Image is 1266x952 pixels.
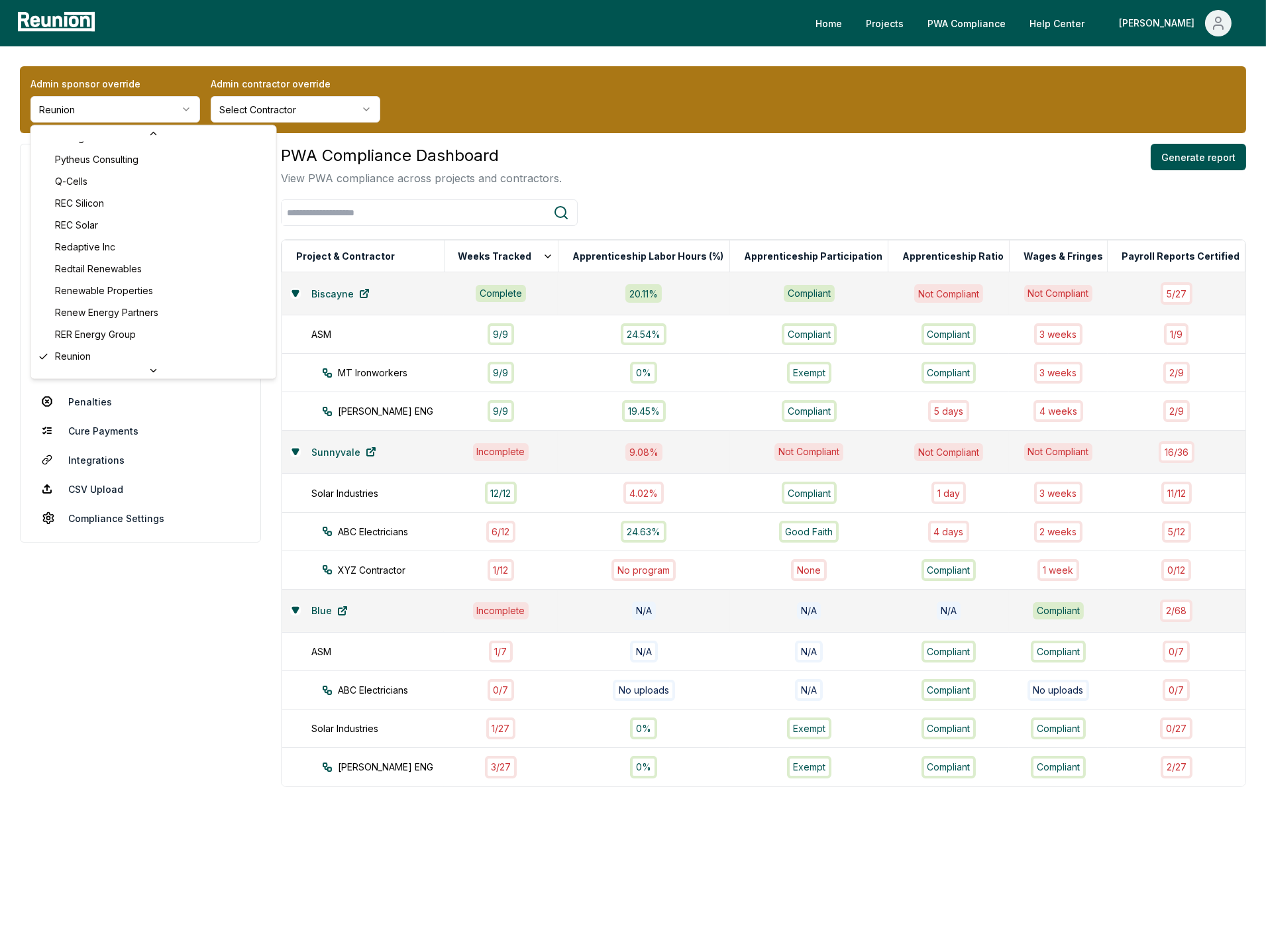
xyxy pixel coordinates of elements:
[55,174,87,188] span: Q-Cells
[55,349,91,363] span: Reunion
[55,218,98,232] span: REC Solar
[55,262,142,276] span: Redtail Renewables
[55,240,115,254] span: Redaptive Inc
[55,284,153,297] span: Renewable Properties
[55,196,104,210] span: REC Silicon
[55,152,138,166] span: Pytheus Consulting
[55,327,136,341] span: RER Energy Group
[55,305,158,319] span: Renew Energy Partners
[55,131,91,144] span: Prologis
